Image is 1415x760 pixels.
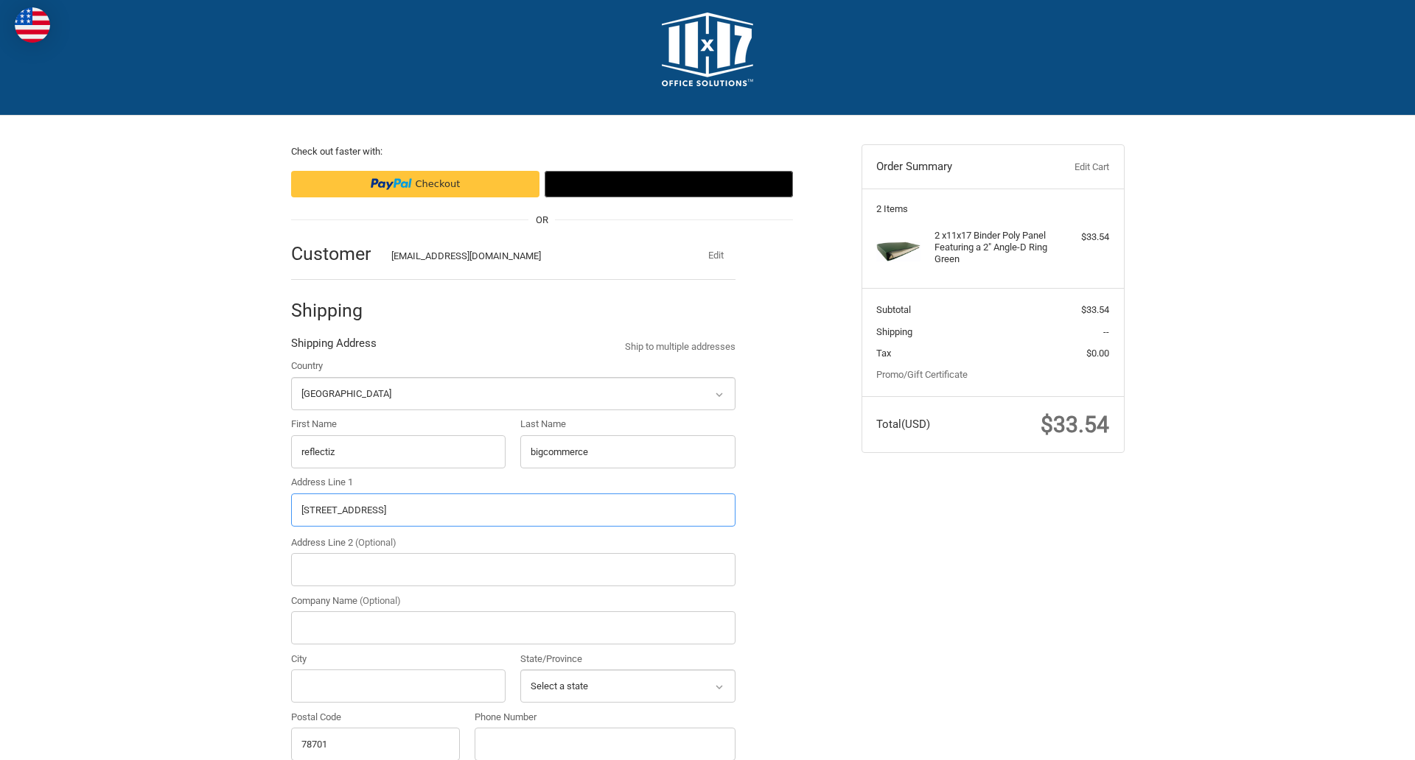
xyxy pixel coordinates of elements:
h2: Customer [291,242,377,265]
span: $0.00 [1086,348,1109,359]
img: 11x17.com [662,13,753,86]
a: Promo/Gift Certificate [876,369,968,380]
iframe: PayPal-paypal [291,171,539,197]
h3: 2 Items [876,203,1109,215]
button: Edit [697,245,736,266]
span: $33.54 [1041,412,1109,437]
img: duty and tax information for United States [15,7,50,43]
h3: Order Summary [876,160,1036,175]
div: [EMAIL_ADDRESS][DOMAIN_NAME] [391,249,668,264]
span: OR [528,213,556,228]
label: Address Line 1 [291,475,736,490]
span: $33.54 [1081,304,1109,315]
label: First Name [291,417,506,432]
small: (Optional) [355,537,396,548]
label: Country [291,359,736,373]
label: Address Line 2 [291,535,736,550]
span: Subtotal [876,304,911,315]
h2: Shipping [291,299,377,322]
h4: 2 x 11x17 Binder Poly Panel Featuring a 2" Angle-D Ring Green [934,230,1047,266]
label: Postal Code [291,710,461,725]
span: -- [1103,326,1109,337]
label: Company Name [291,594,736,608]
a: Ship to multiple addresses [625,339,736,354]
label: Last Name [520,417,736,432]
span: Tax [876,348,891,359]
span: Total (USD) [876,418,930,431]
button: Google Pay [545,171,793,197]
a: Edit Cart [1036,160,1109,175]
label: State/Province [520,652,736,666]
label: City [291,652,506,666]
small: (Optional) [360,595,401,606]
label: Phone Number [475,710,736,725]
div: $33.54 [1051,230,1109,244]
span: Shipping [876,326,912,337]
legend: Shipping Address [291,335,377,359]
p: Check out faster with: [291,144,793,159]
